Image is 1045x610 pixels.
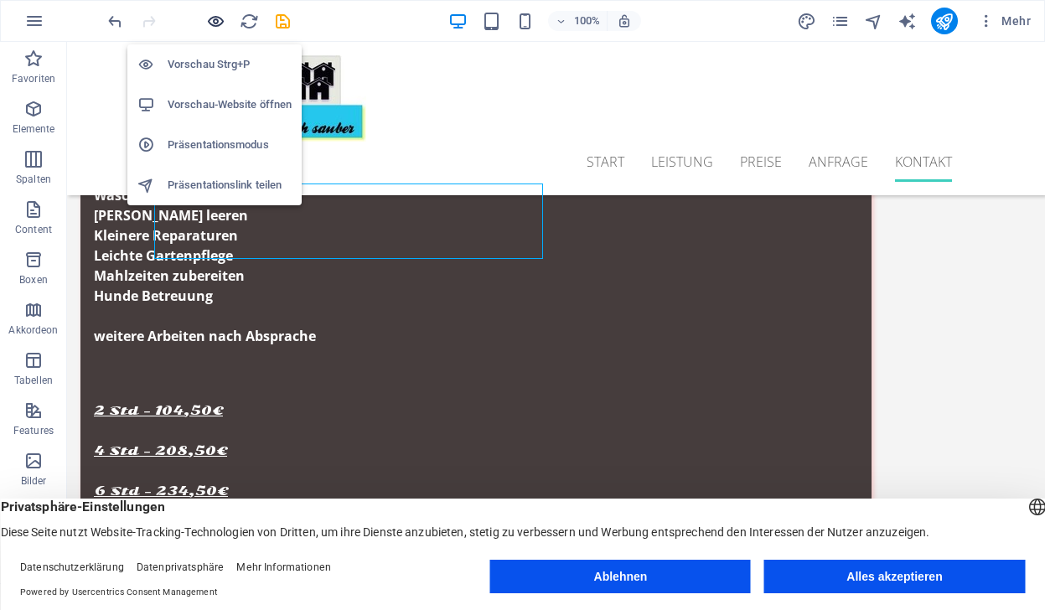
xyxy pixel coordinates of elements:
h6: Vorschau Strg+P [168,54,292,75]
h6: 100% [573,11,600,31]
button: design [797,11,817,31]
h6: Präsentationsmodus [168,135,292,155]
button: publish [931,8,958,34]
p: Elemente [13,122,55,136]
button: navigator [864,11,884,31]
button: save [272,11,292,31]
button: text_generator [898,11,918,31]
button: pages [830,11,851,31]
button: reload [239,11,259,31]
p: Spalten [16,173,51,186]
p: Boxen [19,273,48,287]
i: Rückgängig: Text ändern (Strg+Z) [106,12,125,31]
i: Navigator [864,12,883,31]
button: undo [105,11,125,31]
i: Seiten (Strg+Alt+S) [830,12,850,31]
h6: Präsentationslink teilen [168,175,292,195]
p: Tabellen [14,374,53,387]
p: Favoriten [12,72,55,85]
p: Akkordeon [8,323,58,337]
p: Content [15,223,52,236]
p: Features [13,424,54,437]
h6: Vorschau-Website öffnen [168,95,292,115]
span: Mehr [978,13,1031,29]
i: Design (Strg+Alt+Y) [797,12,816,31]
i: AI Writer [898,12,917,31]
button: 100% [548,11,608,31]
i: Veröffentlichen [934,12,954,31]
button: Mehr [971,8,1037,34]
i: Bei Größenänderung Zoomstufe automatisch an das gewählte Gerät anpassen. [617,13,632,28]
i: Seite neu laden [240,12,259,31]
p: Bilder [21,474,47,488]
